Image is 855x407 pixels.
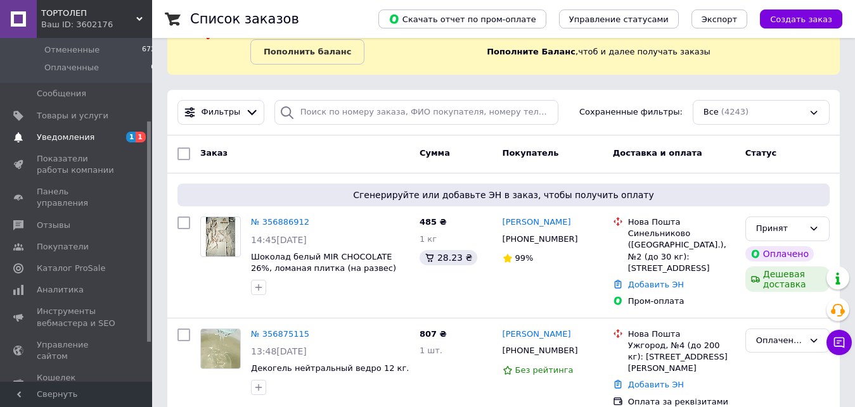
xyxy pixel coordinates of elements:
[628,340,735,375] div: Ужгород, №4 (до 200 кг): [STREET_ADDRESS][PERSON_NAME]
[487,47,575,56] b: Пополните Баланс
[420,329,447,339] span: 807 ₴
[378,9,546,28] button: Скачать отчет по пром-оплате
[44,62,99,73] span: Оплаченные
[201,329,240,368] img: Фото товару
[183,189,825,201] span: Сгенерируйте или добавьте ЭН в заказ, чтобы получить оплату
[251,235,307,245] span: 14:45[DATE]
[251,363,409,373] a: Декогель нейтральный ведро 12 кг.
[628,216,735,228] div: Нова Пошта
[37,306,117,329] span: Инструменты вебмастера и SEO
[559,9,679,28] button: Управление статусами
[420,234,437,244] span: 1 кг
[756,334,804,348] div: Оплаченный
[37,241,89,253] span: Покупатели
[826,330,852,355] button: Чат с покупателем
[721,107,749,116] span: (4243)
[691,9,747,28] button: Экспорт
[500,342,581,359] div: [PHONE_NUMBER]
[200,216,241,257] a: Фото товару
[628,296,735,307] div: Пром-оплата
[747,14,842,23] a: Создать заказ
[251,346,307,356] span: 13:48[DATE]
[745,266,830,292] div: Дешевая доставка
[264,47,351,56] b: Пополнить баланс
[515,365,574,375] span: Без рейтинга
[503,329,571,341] a: [PERSON_NAME]
[420,217,447,227] span: 485 ₴
[628,228,735,274] div: Синельниково ([GEOGRAPHIC_DATA].), №2 (до 30 кг): [STREET_ADDRESS]
[200,329,241,369] a: Фото товару
[756,222,804,235] div: Принят
[202,106,241,118] span: Фильтры
[745,148,777,158] span: Статус
[37,284,84,296] span: Аналитика
[745,246,814,261] div: Оплачено
[420,346,442,355] span: 1 шт.
[200,148,228,158] span: Заказ
[37,153,117,176] span: Показатели работы компании
[251,252,396,273] a: Шоколад белый MIR CHOCOLATE 26%, ломаная плитка (на развес)
[41,19,152,30] div: Ваш ID: 3602176
[628,329,735,340] div: Нова Пошта
[274,100,558,125] input: Поиск по номеру заказа, ФИО покупателя, номеру телефона, Email, номеру накладной
[569,15,669,24] span: Управление статусами
[142,44,155,56] span: 672
[579,106,683,118] span: Сохраненные фильтры:
[37,372,117,395] span: Кошелек компании
[251,217,309,227] a: № 356886912
[628,280,684,289] a: Добавить ЭН
[190,11,299,27] h1: Список заказов
[760,9,842,28] button: Создать заказ
[250,39,364,65] a: Пополнить баланс
[37,263,105,274] span: Каталог ProSale
[151,62,155,73] span: 6
[37,110,108,122] span: Товары и услуги
[770,15,832,24] span: Создать заказ
[515,253,534,263] span: 99%
[37,88,86,99] span: Сообщения
[37,339,117,362] span: Управление сайтом
[206,217,236,256] img: Фото товару
[613,148,702,158] span: Доставка и оплата
[420,250,477,265] div: 28.23 ₴
[702,15,737,24] span: Экспорт
[704,106,719,118] span: Все
[500,231,581,247] div: [PHONE_NUMBER]
[389,13,536,25] span: Скачать отчет по пром-оплате
[420,148,450,158] span: Сумма
[628,380,684,389] a: Добавить ЭН
[37,132,94,143] span: Уведомления
[251,329,309,339] a: № 356875115
[503,216,571,229] a: [PERSON_NAME]
[44,44,100,56] span: Отмененные
[136,132,146,142] span: 1
[503,148,559,158] span: Покупатель
[37,220,70,231] span: Отзывы
[126,132,136,142] span: 1
[37,186,117,209] span: Панель управления
[41,8,136,19] span: ТОРТОЛЕП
